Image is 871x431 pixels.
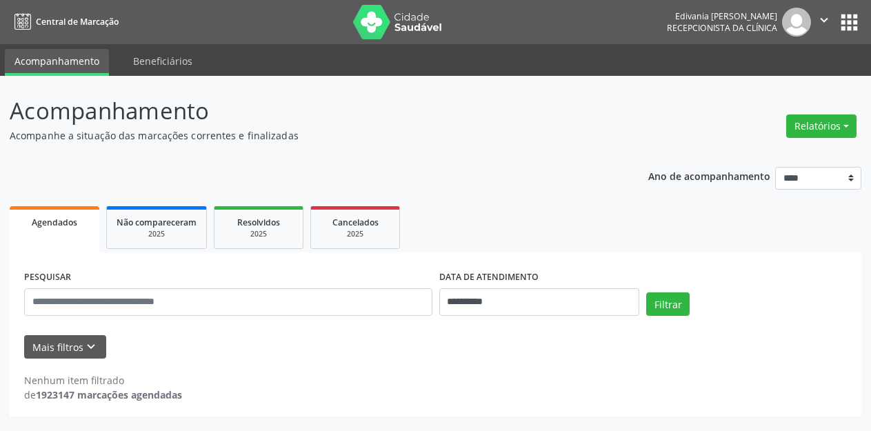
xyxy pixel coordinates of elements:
[439,267,539,288] label: DATA DE ATENDIMENTO
[817,12,832,28] i: 
[24,267,71,288] label: PESQUISAR
[5,49,109,76] a: Acompanhamento
[667,22,777,34] span: Recepcionista da clínica
[646,292,690,316] button: Filtrar
[32,217,77,228] span: Agendados
[36,388,182,401] strong: 1923147 marcações agendadas
[24,388,182,402] div: de
[123,49,202,73] a: Beneficiários
[237,217,280,228] span: Resolvidos
[36,16,119,28] span: Central de Marcação
[10,128,606,143] p: Acompanhe a situação das marcações correntes e finalizadas
[10,10,119,33] a: Central de Marcação
[321,229,390,239] div: 2025
[24,373,182,388] div: Nenhum item filtrado
[811,8,837,37] button: 
[83,339,99,354] i: keyboard_arrow_down
[10,94,606,128] p: Acompanhamento
[24,335,106,359] button: Mais filtroskeyboard_arrow_down
[667,10,777,22] div: Edivania [PERSON_NAME]
[782,8,811,37] img: img
[117,217,197,228] span: Não compareceram
[648,167,770,184] p: Ano de acompanhamento
[117,229,197,239] div: 2025
[224,229,293,239] div: 2025
[837,10,861,34] button: apps
[786,114,857,138] button: Relatórios
[332,217,379,228] span: Cancelados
